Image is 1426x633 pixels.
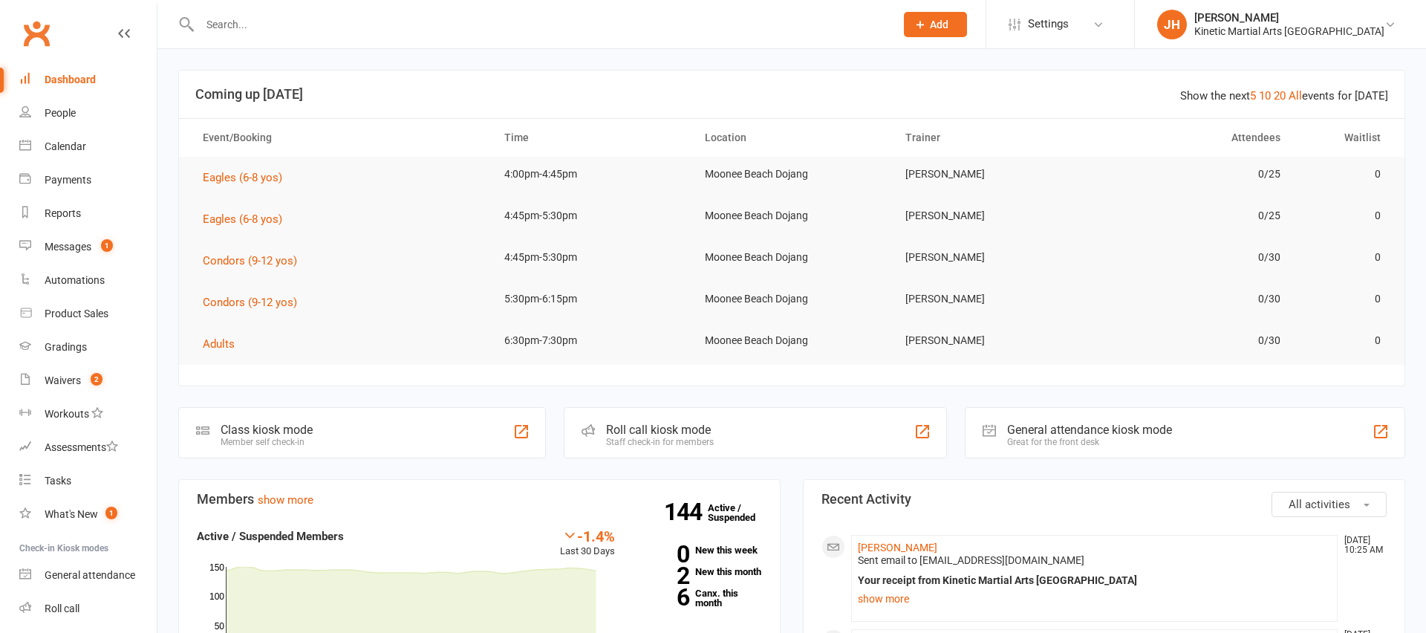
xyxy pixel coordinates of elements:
[203,335,245,353] button: Adults
[19,264,157,297] a: Automations
[637,567,762,577] a: 2New this month
[45,207,81,219] div: Reports
[1337,536,1386,555] time: [DATE] 10:25 AM
[189,119,491,157] th: Event/Booking
[858,542,937,554] a: [PERSON_NAME]
[19,197,157,230] a: Reports
[203,210,293,228] button: Eagles (6-8 yos)
[19,498,157,531] a: What's New1
[858,554,1084,566] span: Sent email to [EMAIL_ADDRESS][DOMAIN_NAME]
[203,171,282,184] span: Eagles (6-8 yos)
[1093,119,1293,157] th: Attendees
[45,140,86,152] div: Calendar
[1294,157,1394,192] td: 0
[101,239,113,252] span: 1
[491,282,691,316] td: 5:30pm-6:15pm
[203,169,293,186] button: Eagles (6-8 yos)
[708,492,773,533] a: 144Active / Suspended
[637,588,762,608] a: 6Canx. this month
[45,308,108,319] div: Product Sales
[195,87,1388,102] h3: Coming up [DATE]
[203,337,235,351] span: Adults
[45,475,71,487] div: Tasks
[203,254,297,267] span: Condors (9-12 yos)
[19,431,157,464] a: Assessments
[19,364,157,397] a: Waivers 2
[606,437,714,447] div: Staff check-in for members
[19,130,157,163] a: Calendar
[1259,89,1271,103] a: 10
[1294,323,1394,358] td: 0
[45,241,91,253] div: Messages
[1093,282,1293,316] td: 0/30
[105,507,117,519] span: 1
[1007,437,1172,447] div: Great for the front desk
[1093,198,1293,233] td: 0/25
[1289,498,1350,511] span: All activities
[1093,323,1293,358] td: 0/30
[197,492,762,507] h3: Members
[691,198,892,233] td: Moonee Beach Dojang
[19,97,157,130] a: People
[892,198,1093,233] td: [PERSON_NAME]
[45,107,76,119] div: People
[195,14,885,35] input: Search...
[491,198,691,233] td: 4:45pm-5:30pm
[19,464,157,498] a: Tasks
[691,323,892,358] td: Moonee Beach Dojang
[1272,492,1387,517] button: All activities
[930,19,948,30] span: Add
[858,574,1331,587] div: Your receipt from Kinetic Martial Arts [GEOGRAPHIC_DATA]
[892,240,1093,275] td: [PERSON_NAME]
[45,441,118,453] div: Assessments
[203,293,307,311] button: Condors (9-12 yos)
[221,423,313,437] div: Class kiosk mode
[637,543,689,565] strong: 0
[45,569,135,581] div: General attendance
[45,603,79,614] div: Roll call
[691,240,892,275] td: Moonee Beach Dojang
[491,240,691,275] td: 4:45pm-5:30pm
[1250,89,1256,103] a: 5
[18,15,55,52] a: Clubworx
[1180,87,1388,105] div: Show the next events for [DATE]
[560,527,615,559] div: Last 30 Days
[637,565,689,587] strong: 2
[19,230,157,264] a: Messages 1
[197,530,344,543] strong: Active / Suspended Members
[1294,119,1394,157] th: Waitlist
[45,274,105,286] div: Automations
[45,341,87,353] div: Gradings
[892,157,1093,192] td: [PERSON_NAME]
[491,119,691,157] th: Time
[1294,240,1394,275] td: 0
[1007,423,1172,437] div: General attendance kiosk mode
[491,157,691,192] td: 4:00pm-4:45pm
[637,545,762,555] a: 0New this week
[606,423,714,437] div: Roll call kiosk mode
[19,163,157,197] a: Payments
[19,331,157,364] a: Gradings
[1157,10,1187,39] div: JH
[91,373,102,386] span: 2
[691,282,892,316] td: Moonee Beach Dojang
[45,508,98,520] div: What's New
[203,212,282,226] span: Eagles (6-8 yos)
[560,527,615,544] div: -1.4%
[19,397,157,431] a: Workouts
[45,74,96,85] div: Dashboard
[664,501,708,523] strong: 144
[1093,240,1293,275] td: 0/30
[821,492,1387,507] h3: Recent Activity
[637,586,689,608] strong: 6
[892,323,1093,358] td: [PERSON_NAME]
[19,559,157,592] a: General attendance kiosk mode
[892,119,1093,157] th: Trainer
[203,252,307,270] button: Condors (9-12 yos)
[45,174,91,186] div: Payments
[1194,11,1384,25] div: [PERSON_NAME]
[1294,282,1394,316] td: 0
[1194,25,1384,38] div: Kinetic Martial Arts [GEOGRAPHIC_DATA]
[904,12,967,37] button: Add
[691,119,892,157] th: Location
